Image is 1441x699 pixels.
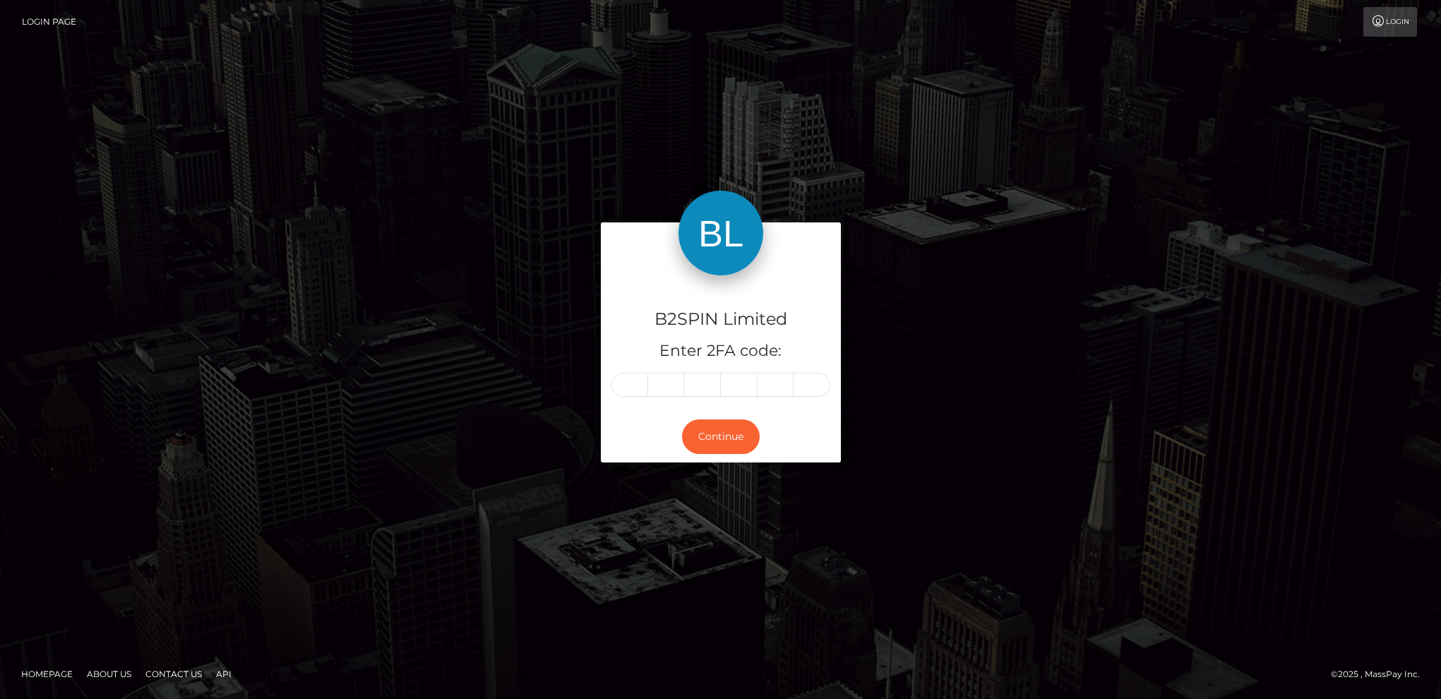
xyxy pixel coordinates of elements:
[1363,7,1417,37] a: Login
[611,340,830,362] h5: Enter 2FA code:
[1331,667,1430,682] div: © 2025 , MassPay Inc.
[16,663,78,685] a: Homepage
[22,7,76,37] a: Login Page
[140,663,208,685] a: Contact Us
[210,663,237,685] a: API
[81,663,137,685] a: About Us
[682,419,760,454] button: Continue
[678,191,763,275] img: B2SPIN Limited
[611,307,830,332] h4: B2SPIN Limited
